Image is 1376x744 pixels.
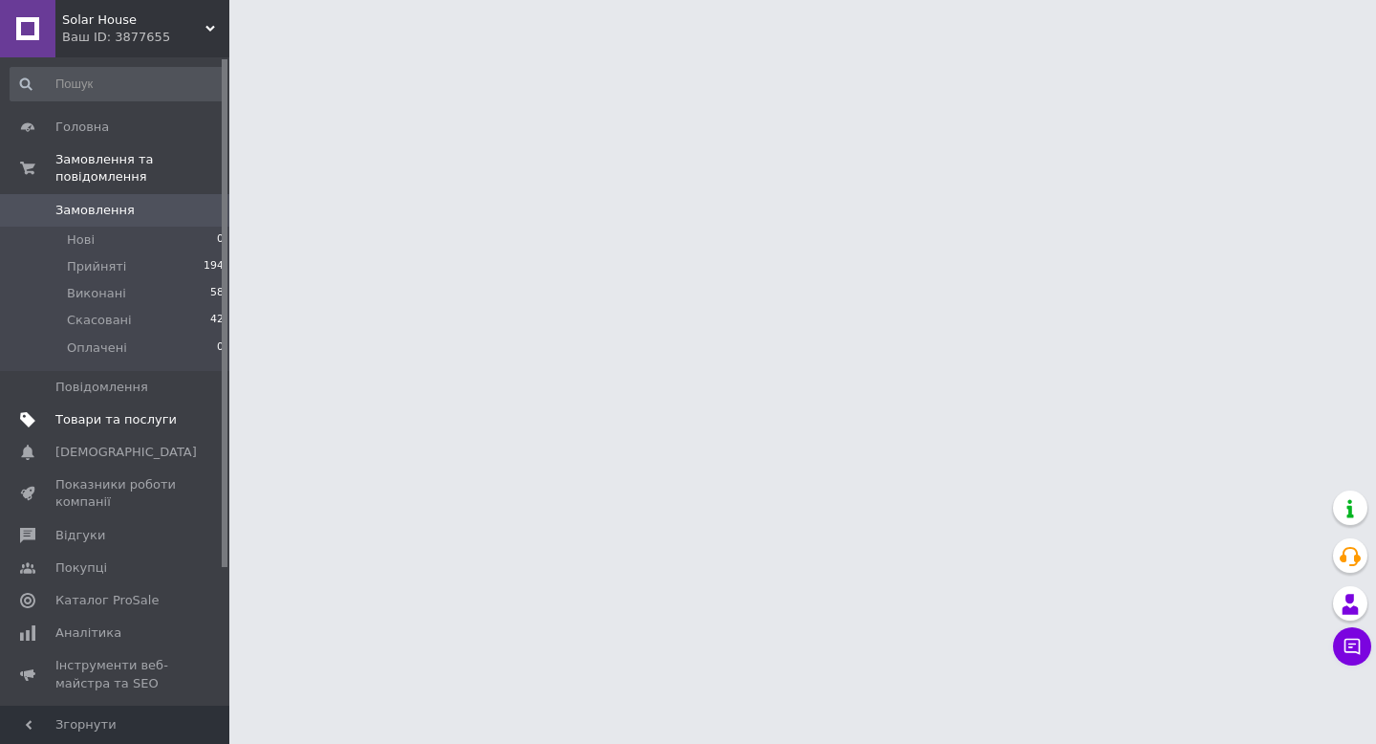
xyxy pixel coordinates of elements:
span: Аналітика [55,624,121,642]
span: 58 [210,285,224,302]
span: Головна [55,119,109,136]
span: Solar House [62,11,205,29]
span: Скасовані [67,312,132,329]
span: Оплачені [67,339,127,357]
span: Каталог ProSale [55,592,159,609]
span: Замовлення та повідомлення [55,151,229,186]
span: Нові [67,231,95,249]
span: Прийняті [67,258,126,275]
span: 42 [210,312,224,329]
span: Виконані [67,285,126,302]
button: Чат з покупцем [1333,627,1371,666]
span: Відгуки [55,527,105,544]
span: Покупці [55,559,107,577]
span: Інструменти веб-майстра та SEO [55,657,177,691]
span: 0 [217,339,224,357]
span: Товари та послуги [55,411,177,428]
input: Пошук [10,67,226,101]
span: Повідомлення [55,379,148,396]
span: 0 [217,231,224,249]
span: Показники роботи компанії [55,476,177,511]
div: Ваш ID: 3877655 [62,29,229,46]
span: Замовлення [55,202,135,219]
span: [DEMOGRAPHIC_DATA] [55,444,197,461]
span: 194 [204,258,224,275]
